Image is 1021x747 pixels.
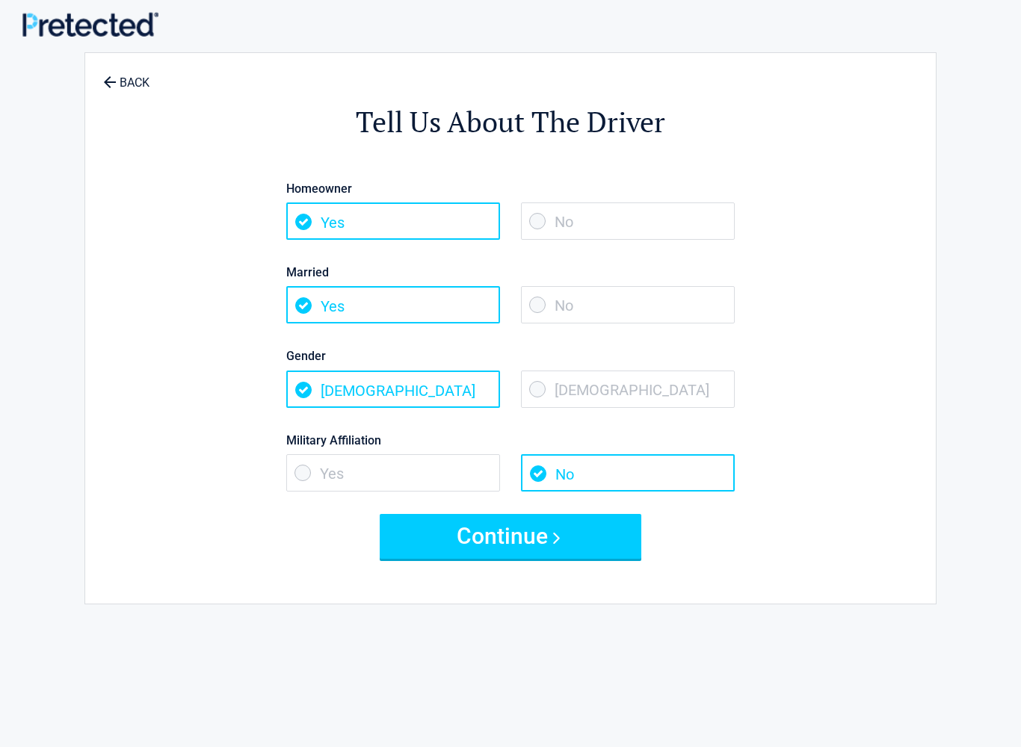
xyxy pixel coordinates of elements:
[521,286,735,323] span: No
[286,179,735,199] label: Homeowner
[380,514,641,559] button: Continue
[286,286,500,323] span: Yes
[521,371,735,408] span: [DEMOGRAPHIC_DATA]
[286,371,500,408] span: [DEMOGRAPHIC_DATA]
[167,103,854,141] h2: Tell Us About The Driver
[100,63,152,89] a: BACK
[286,430,735,450] label: Military Affiliation
[286,202,500,240] span: Yes
[521,454,735,492] span: No
[286,454,500,492] span: Yes
[521,202,735,240] span: No
[22,12,158,37] img: Main Logo
[286,262,735,282] label: Married
[286,346,735,366] label: Gender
